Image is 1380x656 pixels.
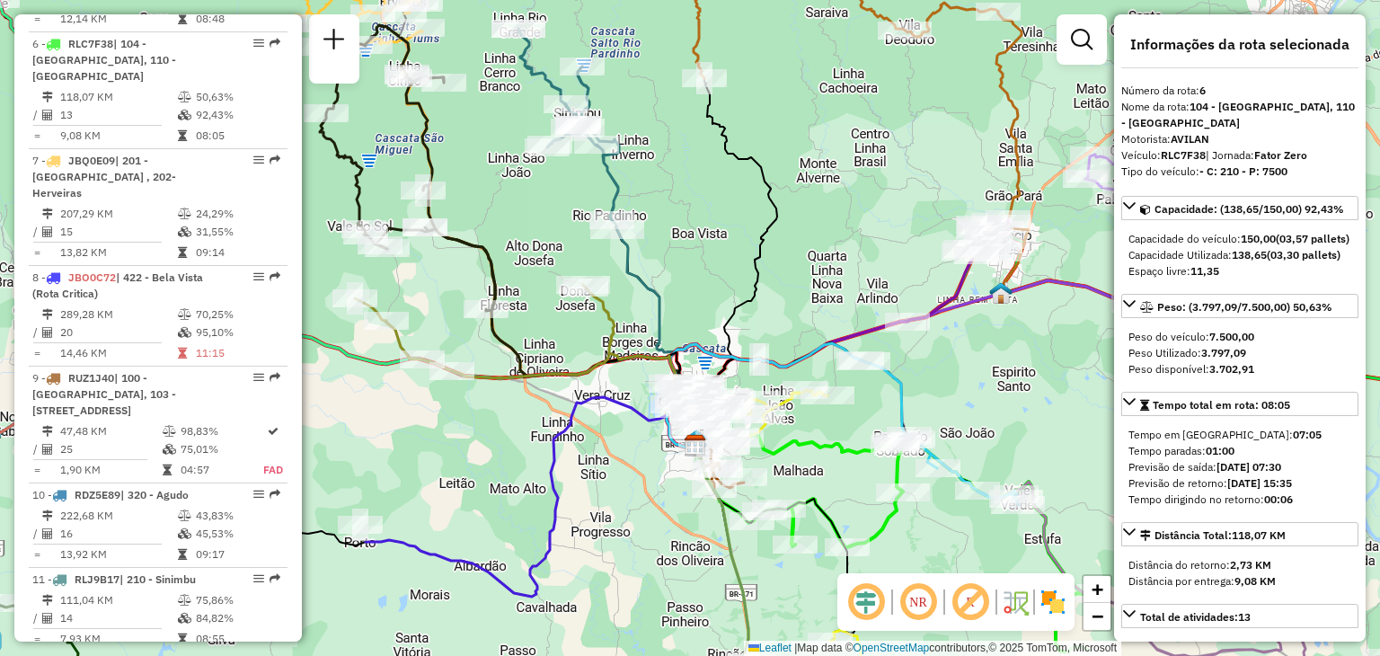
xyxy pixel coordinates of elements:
[178,13,187,24] i: Tempo total em rota
[1209,330,1254,343] strong: 7.500,00
[178,595,191,606] i: % de utilização do peso
[262,461,284,479] td: FAD
[1121,131,1358,147] div: Motorista:
[178,208,191,219] i: % de utilização do peso
[178,549,187,560] i: Tempo total em rota
[59,525,177,543] td: 16
[59,223,177,241] td: 15
[42,92,53,102] i: Distância Total
[32,270,203,300] span: 8 -
[59,10,177,28] td: 12,14 KM
[68,37,113,50] span: RLC7F38
[1121,420,1358,515] div: Tempo total em rota: 08:05
[195,344,280,362] td: 11:15
[42,226,53,237] i: Total de Atividades
[1121,100,1355,129] strong: 104 - [GEOGRAPHIC_DATA], 110 - [GEOGRAPHIC_DATA]
[949,581,992,624] span: Exibir rótulo
[1121,164,1358,180] div: Tipo do veículo:
[1254,148,1307,162] strong: Fator Zero
[1213,640,1225,653] strong: 24
[59,507,177,525] td: 222,68 KM
[32,37,176,83] span: | 104 - [GEOGRAPHIC_DATA], 110 - [GEOGRAPHIC_DATA]
[195,630,280,648] td: 08:55
[1121,294,1358,318] a: Peso: (3.797,09/7.500,00) 50,63%
[1128,639,1351,655] div: Total de pedidos:
[1206,148,1307,162] span: | Jornada:
[32,244,41,262] td: =
[1190,264,1219,278] strong: 11,35
[59,422,162,440] td: 47,48 KM
[59,88,177,106] td: 118,07 KM
[1201,346,1246,359] strong: 3.797,09
[684,434,707,457] img: CDD Santa Cruz do Sul
[32,324,41,341] td: /
[178,528,191,539] i: % de utilização da cubagem
[1154,202,1344,216] span: Capacidade: (138,65/150,00) 92,43%
[32,127,41,145] td: =
[178,130,187,141] i: Tempo total em rota
[178,226,191,237] i: % de utilização da cubagem
[1161,148,1206,162] strong: RLC7F38
[1084,576,1110,603] a: Zoom in
[1264,492,1293,506] strong: 00:06
[195,244,280,262] td: 09:14
[59,324,177,341] td: 20
[32,344,41,362] td: =
[68,270,116,284] span: JBO0C72
[75,572,119,586] span: RLJ9B17
[1121,550,1358,597] div: Distância Total:118,07 KM
[1128,459,1351,475] div: Previsão de saída:
[1092,578,1103,600] span: +
[59,306,177,324] td: 289,28 KM
[59,545,177,563] td: 13,92 KM
[180,461,263,479] td: 04:57
[253,372,264,383] em: Opções
[1121,196,1358,220] a: Capacidade: (138,65/150,00) 92,43%
[32,630,41,648] td: =
[178,247,187,258] i: Tempo total em rota
[1276,232,1349,245] strong: (03,57 pallets)
[178,92,191,102] i: % de utilização do peso
[32,154,176,199] span: 7 -
[253,38,264,49] em: Opções
[1084,603,1110,630] a: Zoom out
[270,372,280,383] em: Rota exportada
[1267,248,1340,262] strong: (03,30 pallets)
[1001,588,1030,616] img: Fluxo de ruas
[1241,232,1276,245] strong: 150,00
[1128,492,1351,508] div: Tempo dirigindo no retorno:
[42,595,53,606] i: Distância Total
[68,154,115,167] span: JBQ0E09
[32,461,41,479] td: =
[1064,22,1100,58] a: Exibir filtros
[1232,528,1286,542] span: 118,07 KM
[1121,322,1358,385] div: Peso: (3.797,09/7.500,00) 50,63%
[1121,147,1358,164] div: Veículo:
[59,461,162,479] td: 1,90 KM
[59,609,177,627] td: 14
[1121,36,1358,53] h4: Informações da rota selecionada
[119,572,196,586] span: | 210 - Sinimbu
[42,110,53,120] i: Total de Atividades
[1121,392,1358,416] a: Tempo total em rota: 08:05
[195,106,280,124] td: 92,43%
[32,223,41,241] td: /
[1128,573,1351,590] div: Distância por entrega:
[897,581,940,624] span: Ocultar NR
[748,642,792,654] a: Leaflet
[253,155,264,165] em: Opções
[1128,345,1351,361] div: Peso Utilizado:
[270,155,280,165] em: Rota exportada
[1216,460,1281,474] strong: [DATE] 07:30
[68,371,114,385] span: RUZ1J40
[1153,398,1290,412] span: Tempo total em rota: 08:05
[120,488,189,501] span: | 320 - Agudo
[744,641,1121,656] div: Map data © contributors,© 2025 TomTom, Microsoft
[32,488,189,501] span: 10 -
[178,613,191,624] i: % de utilização da cubagem
[1140,527,1286,544] div: Distância Total:
[685,429,708,452] img: Santa Cruz FAD
[180,440,263,458] td: 75,01%
[1199,164,1287,178] strong: - C: 210 - P: 7500
[794,642,797,654] span: |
